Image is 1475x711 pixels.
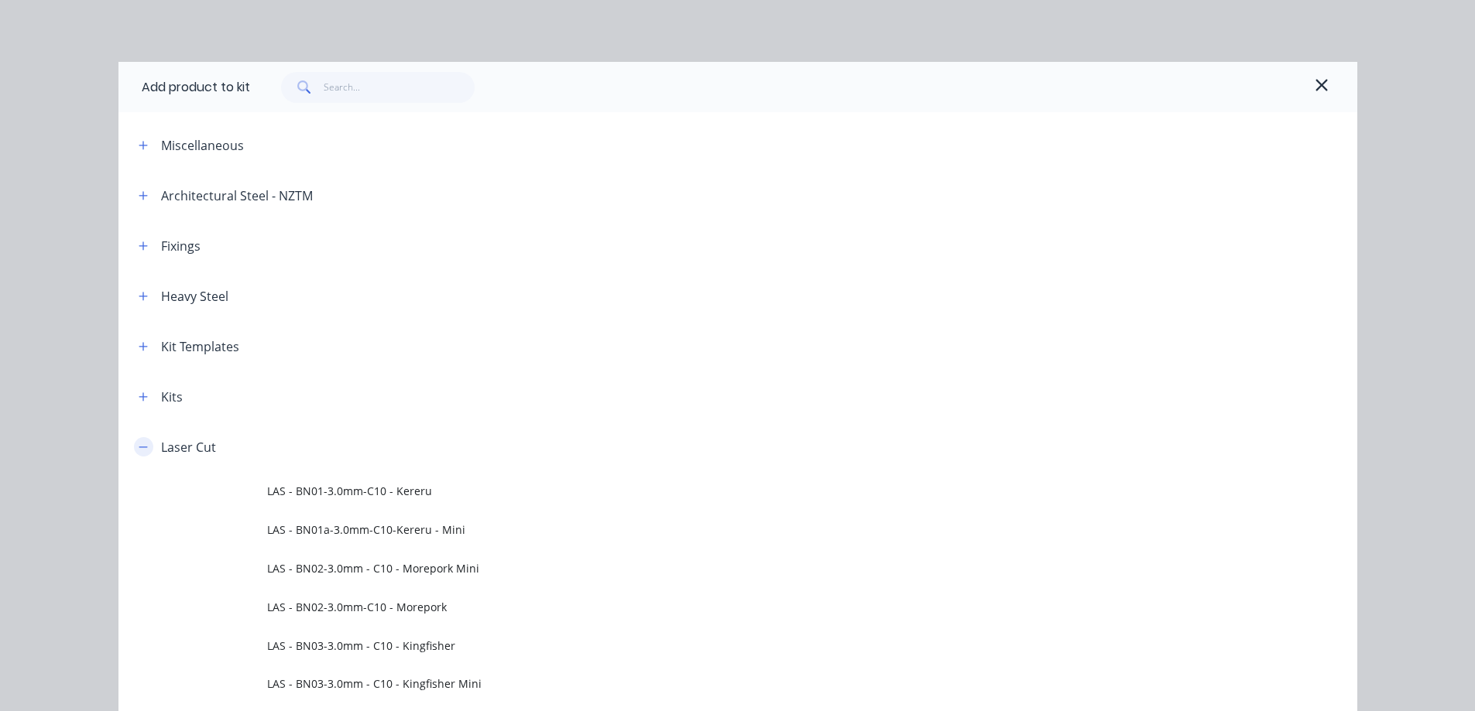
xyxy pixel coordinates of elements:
div: Heavy Steel [161,287,228,306]
div: Add product to kit [142,78,250,97]
span: LAS - BN01a-3.0mm-C10-Kereru - Mini [267,521,1139,538]
span: LAS - BN02-3.0mm-C10 - Morepork [267,599,1139,615]
input: Search... [324,72,475,103]
div: Architectural Steel - NZTM [161,186,313,205]
span: LAS - BN01-3.0mm-C10 - Kereru [267,483,1139,499]
div: Kits [161,388,183,406]
span: LAS - BN02-3.0mm - C10 - Morepork Mini [267,560,1139,576]
div: Fixings [161,237,201,255]
div: Miscellaneous [161,136,244,155]
div: Laser Cut [161,438,216,456]
div: Kit Templates [161,337,239,356]
span: LAS - BN03-3.0mm - C10 - Kingfisher [267,638,1139,654]
span: LAS - BN03-3.0mm - C10 - Kingfisher Mini [267,675,1139,692]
